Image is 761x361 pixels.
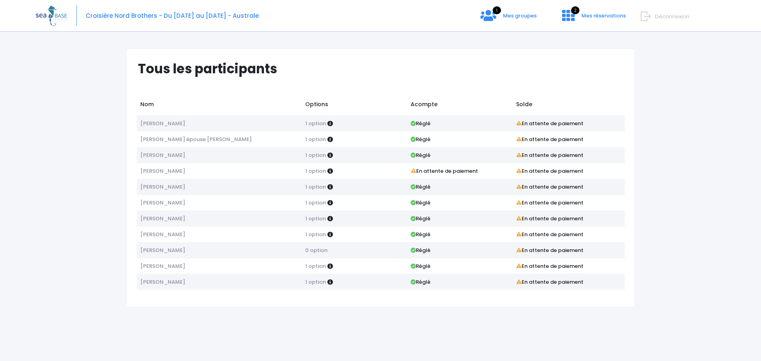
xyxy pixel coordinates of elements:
[305,215,326,222] span: 1 option
[493,6,501,14] span: 1
[411,246,430,254] strong: Réglé
[140,246,185,254] span: [PERSON_NAME]
[411,183,430,191] strong: Réglé
[140,199,185,206] span: [PERSON_NAME]
[140,278,185,286] span: [PERSON_NAME]
[137,96,302,115] td: Nom
[305,231,326,238] span: 1 option
[655,13,689,20] span: Déconnexion
[305,262,326,270] span: 1 option
[140,215,185,222] span: [PERSON_NAME]
[516,278,583,286] strong: En attente de paiement
[305,246,327,254] span: 0 option
[516,246,583,254] strong: En attente de paiement
[140,151,185,159] span: [PERSON_NAME]
[581,12,626,19] span: Mes réservations
[516,183,583,191] strong: En attente de paiement
[140,231,185,238] span: [PERSON_NAME]
[305,167,326,175] span: 1 option
[411,278,430,286] strong: Réglé
[411,167,478,175] strong: En attente de paiement
[305,183,326,191] span: 1 option
[571,6,579,14] span: 2
[411,136,430,143] strong: Réglé
[140,262,185,270] span: [PERSON_NAME]
[516,151,583,159] strong: En attente de paiement
[140,183,185,191] span: [PERSON_NAME]
[516,167,583,175] strong: En attente de paiement
[411,199,430,206] strong: Réglé
[140,136,252,143] span: [PERSON_NAME] épouse [PERSON_NAME]
[411,215,430,222] strong: Réglé
[305,136,326,143] span: 1 option
[305,278,326,286] span: 1 option
[411,120,430,127] strong: Réglé
[516,262,583,270] strong: En attente de paiement
[407,96,512,115] td: Acompte
[305,199,326,206] span: 1 option
[503,12,537,19] span: Mes groupes
[556,15,631,22] a: 2 Mes réservations
[140,167,185,175] span: [PERSON_NAME]
[474,15,543,22] a: 1 Mes groupes
[301,96,407,115] td: Options
[516,120,583,127] strong: En attente de paiement
[516,136,583,143] strong: En attente de paiement
[512,96,625,115] td: Solde
[140,120,185,127] span: [PERSON_NAME]
[516,215,583,222] strong: En attente de paiement
[138,61,631,76] h1: Tous les participants
[305,151,326,159] span: 1 option
[516,199,583,206] strong: En attente de paiement
[305,120,326,127] span: 1 option
[516,231,583,238] strong: En attente de paiement
[86,11,259,20] span: Croisière Nord Brothers - Du [DATE] au [DATE] - Australe
[411,151,430,159] strong: Réglé
[411,231,430,238] strong: Réglé
[411,262,430,270] strong: Réglé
